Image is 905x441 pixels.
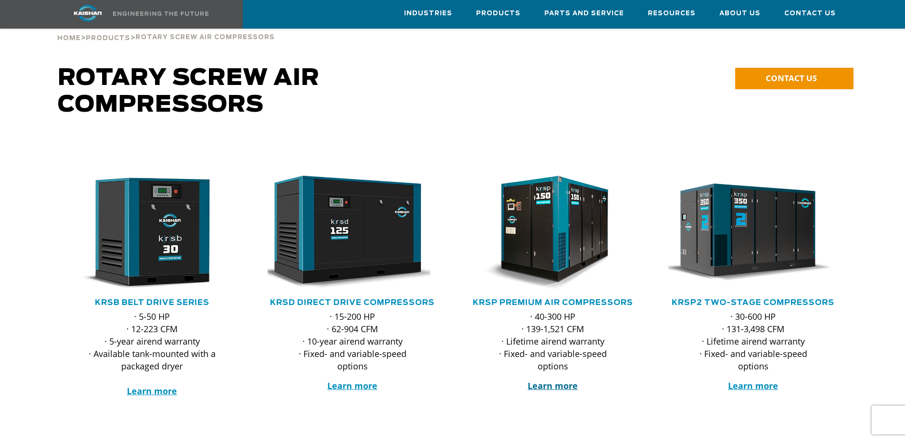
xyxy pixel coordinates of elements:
[648,0,696,26] a: Resources
[687,310,819,372] p: · 30-600 HP · 131-3,498 CFM · Lifetime airend warranty · Fixed- and variable-speed options
[544,0,624,26] a: Parts and Service
[648,8,696,19] span: Resources
[60,176,230,290] img: krsb30
[113,11,208,16] img: Engineering the future
[473,299,633,306] a: KRSP Premium Air Compressors
[67,176,237,290] div: krsb30
[728,380,778,391] a: Learn more
[86,35,130,42] span: Products
[260,176,430,290] img: krsd125
[135,34,275,41] span: Rotary Screw Air Compressors
[461,176,631,290] img: krsp150
[86,310,218,397] p: · 5-50 HP · 12-223 CFM · 5-year airend warranty · Available tank-mounted with a packaged dryer
[468,176,638,290] div: krsp150
[719,0,760,26] a: About Us
[672,299,834,306] a: KRSP2 Two-Stage Compressors
[268,176,437,290] div: krsd125
[719,8,760,19] span: About Us
[127,385,177,397] a: Learn more
[668,176,838,290] div: krsp350
[476,0,520,26] a: Products
[476,8,520,19] span: Products
[735,68,853,89] a: CONTACT US
[270,299,435,306] a: KRSD Direct Drive Compressors
[57,33,81,42] a: Home
[544,8,624,19] span: Parts and Service
[528,380,578,391] a: Learn more
[404,8,452,19] span: Industries
[52,5,124,21] img: kaishan logo
[58,67,320,116] span: Rotary Screw Air Compressors
[86,33,130,42] a: Products
[487,310,619,372] p: · 40-300 HP · 139-1,521 CFM · Lifetime airend warranty · Fixed- and variable-speed options
[95,299,209,306] a: KRSB Belt Drive Series
[327,380,377,391] a: Learn more
[404,0,452,26] a: Industries
[661,176,831,290] img: krsp350
[287,310,418,372] p: · 15-200 HP · 62-904 CFM · 10-year airend warranty · Fixed- and variable-speed options
[57,35,81,42] span: Home
[766,73,817,84] span: CONTACT US
[784,8,836,19] span: Contact Us
[784,0,836,26] a: Contact Us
